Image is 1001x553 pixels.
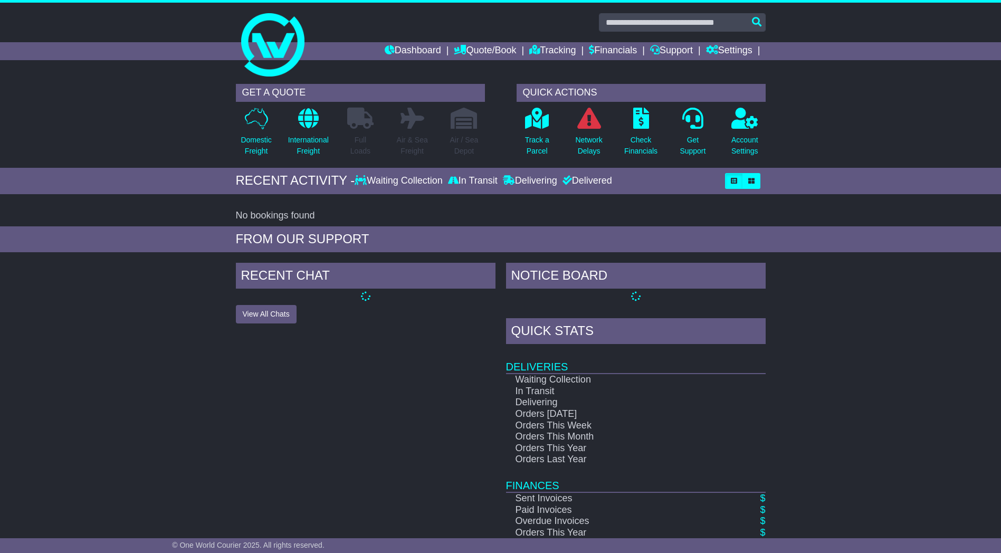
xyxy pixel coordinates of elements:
div: RECENT CHAT [236,263,495,291]
td: Sent Invoices [506,492,728,504]
a: Quote/Book [454,42,516,60]
div: NOTICE BOARD [506,263,766,291]
td: Orders This Year [506,527,728,539]
td: Delivering [506,397,728,408]
div: Delivered [560,175,612,187]
div: GET A QUOTE [236,84,485,102]
td: Deliveries [506,347,766,374]
td: Orders Last Year [506,454,728,465]
a: $ [760,493,765,503]
td: Orders This Month [506,431,728,443]
p: Network Delays [575,135,602,157]
button: View All Chats [236,305,297,323]
td: Orders [DATE] [506,408,728,420]
td: Overdue Invoices [506,516,728,527]
div: In Transit [445,175,500,187]
a: $ [760,516,765,526]
p: Full Loads [347,135,374,157]
div: Delivering [500,175,560,187]
p: Air / Sea Depot [450,135,479,157]
p: Track a Parcel [525,135,549,157]
td: In Transit [506,386,728,397]
div: RECENT ACTIVITY - [236,173,355,188]
p: Get Support [680,135,706,157]
p: Account Settings [731,135,758,157]
td: Finances [506,465,766,492]
div: FROM OUR SUPPORT [236,232,766,247]
p: Check Financials [624,135,657,157]
td: Orders This Year [506,443,728,454]
div: Waiting Collection [355,175,445,187]
td: Waiting Collection [506,374,728,386]
a: DomesticFreight [240,107,272,163]
a: GetSupport [679,107,706,163]
a: InternationalFreight [288,107,329,163]
td: Orders This Week [506,420,728,432]
a: CheckFinancials [624,107,658,163]
div: Quick Stats [506,318,766,347]
a: $ [760,527,765,538]
div: No bookings found [236,210,766,222]
a: AccountSettings [731,107,759,163]
a: Tracking [529,42,576,60]
a: NetworkDelays [575,107,603,163]
span: © One World Courier 2025. All rights reserved. [172,541,325,549]
a: Track aParcel [525,107,550,163]
a: Financials [589,42,637,60]
a: $ [760,504,765,515]
p: Air & Sea Freight [397,135,428,157]
p: International Freight [288,135,329,157]
td: Paid Invoices [506,504,728,516]
a: Settings [706,42,752,60]
a: Dashboard [385,42,441,60]
div: QUICK ACTIONS [517,84,766,102]
p: Domestic Freight [241,135,271,157]
a: Support [650,42,693,60]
